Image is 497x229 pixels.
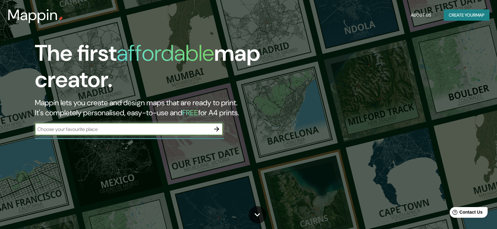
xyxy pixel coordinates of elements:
[408,9,434,21] button: About Us
[182,108,198,117] h5: FREE
[58,16,63,21] img: mappin-pin
[35,40,283,98] h1: The first map creator.
[441,205,490,222] iframe: Help widget launcher
[35,126,210,133] input: Choose your favourite place
[117,39,214,68] h1: affordable
[35,98,283,118] h2: Mappin lets you create and design maps that are ready to print. It's completely personalised, eas...
[8,6,58,24] h3: Mappin
[444,9,489,21] button: Create yourmap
